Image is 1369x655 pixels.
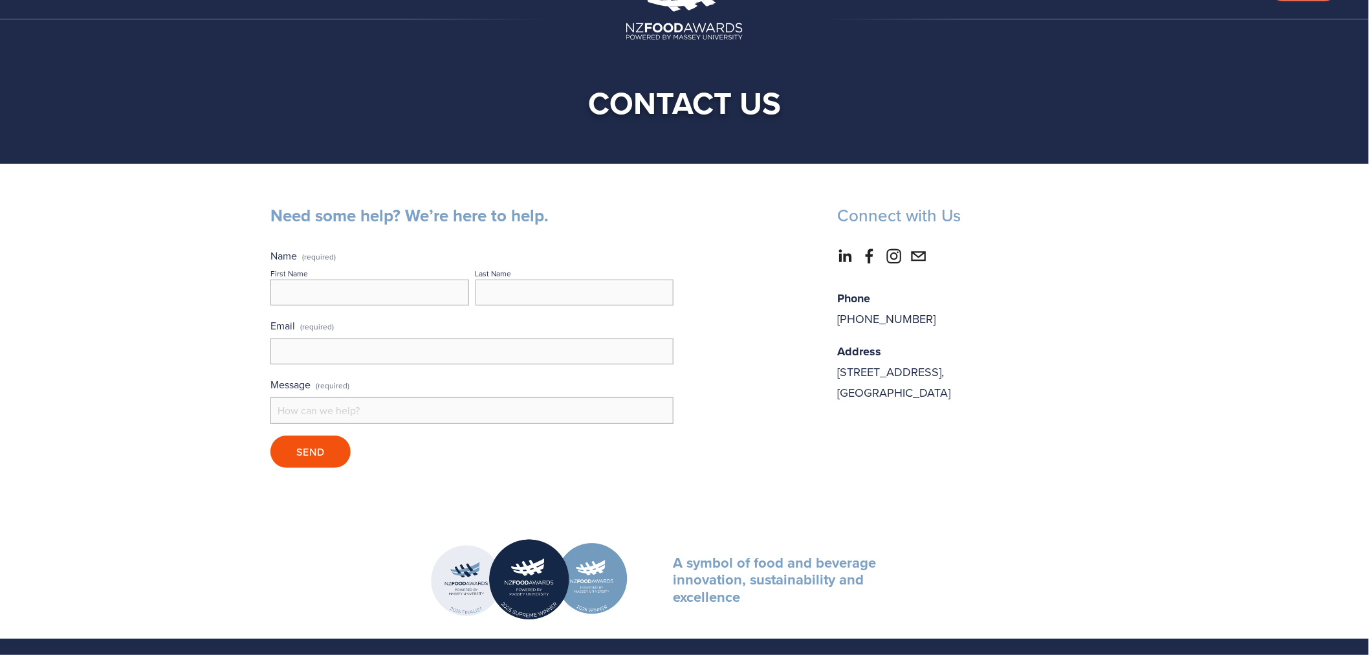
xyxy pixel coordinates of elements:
[837,205,1099,227] h3: Connect with Us
[300,317,334,336] span: (required)
[911,249,926,264] a: nzfoodawards@massey.ac.nz
[302,253,336,261] span: (required)
[270,397,674,423] input: How can we help?
[837,341,1099,403] p: [STREET_ADDRESS], [GEOGRAPHIC_DATA]
[837,343,881,360] strong: Address
[837,290,870,307] strong: Phone
[270,377,311,392] span: Message
[476,268,512,279] div: Last Name
[270,203,549,228] strong: Need some help? We’re here to help.
[270,268,308,279] div: First Name
[296,445,325,459] span: Send
[837,249,853,264] a: LinkedIn
[837,288,1099,329] p: [PHONE_NUMBER]
[316,376,349,395] span: (required)
[673,552,880,607] strong: A symbol of food and beverage innovation, sustainability and excellence
[270,436,351,468] button: SendSend
[886,249,902,264] a: Instagram
[270,249,297,263] span: Name
[270,318,295,333] span: Email
[291,83,1078,122] h1: Contact US
[862,249,877,264] a: Abbie Harris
